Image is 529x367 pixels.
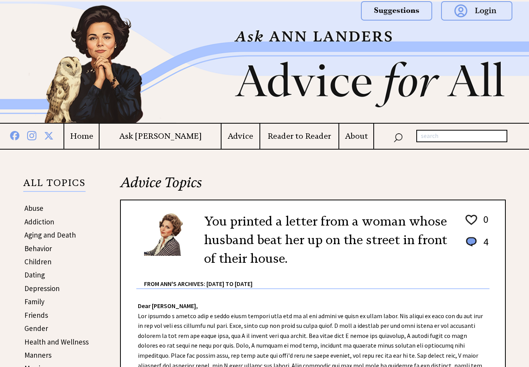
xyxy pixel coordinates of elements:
a: Dating [24,270,45,279]
img: login.png [441,1,512,21]
img: search_nav.png [393,131,403,143]
a: Abuse [24,203,43,213]
a: Behavior [24,244,52,253]
a: Addiction [24,217,54,226]
a: Health and Wellness [24,337,89,346]
a: Advice [222,131,259,141]
img: message_round%201.png [464,236,478,248]
a: Home [64,131,99,141]
a: Family [24,297,45,306]
img: heart_outline%201.png [464,213,478,227]
img: Ann6%20v2%20small.png [144,212,192,256]
img: facebook%20blue.png [10,129,19,140]
img: x%20blue.png [44,130,53,140]
a: About [339,131,373,141]
a: Depression [24,284,60,293]
a: Reader to Reader [260,131,339,141]
h2: Advice Topics [120,173,506,200]
td: 0 [479,213,489,234]
a: Children [24,257,52,266]
div: From Ann's Archives: [DATE] to [DATE] [144,268,489,288]
a: Aging and Death [24,230,76,239]
img: suggestions.png [361,1,432,21]
td: 4 [479,235,489,256]
img: instagram%20blue.png [27,129,36,140]
p: ALL TOPICS [23,179,86,192]
strong: Dear [PERSON_NAME], [138,302,198,310]
input: search [416,130,507,142]
h2: You printed a letter from a woman whose husband beat her up on the street in front of their house. [204,212,453,268]
a: Gender [24,324,48,333]
a: Friends [24,310,48,320]
a: Manners [24,350,52,360]
a: Ask [PERSON_NAME] [100,131,220,141]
